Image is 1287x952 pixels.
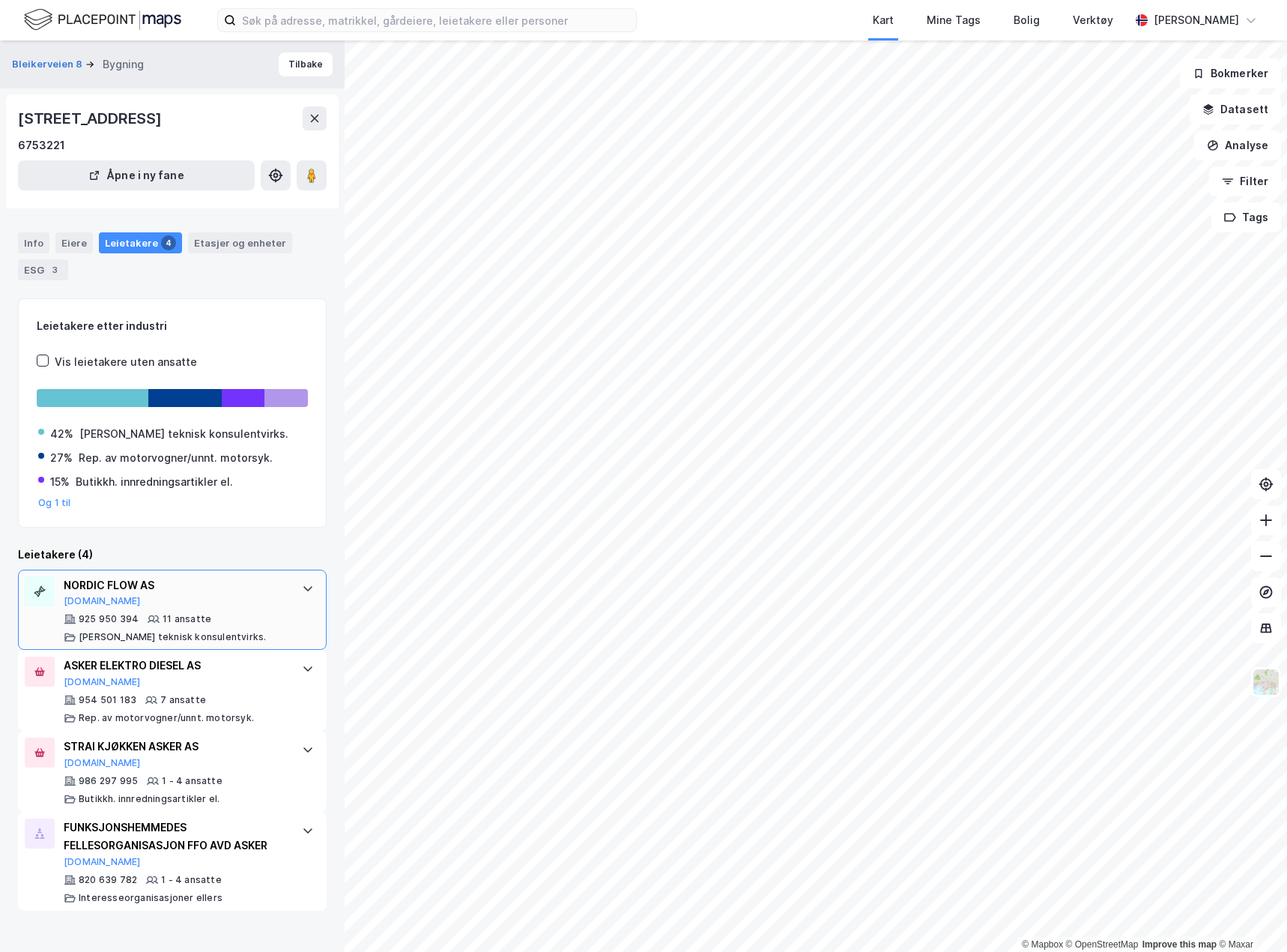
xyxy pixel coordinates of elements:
[64,676,141,688] button: [DOMAIN_NAME]
[79,712,254,724] div: Rep. av motorvogner/unnt. motorsyk.
[1014,11,1040,29] div: Bolig
[1212,880,1287,952] div: Kontrollprogram for chat
[64,757,141,769] button: [DOMAIN_NAME]
[1066,939,1139,950] a: OpenStreetMap
[47,262,62,277] div: 3
[18,160,255,190] button: Åpne i ny fane
[163,613,211,625] div: 11 ansatte
[50,473,70,491] div: 15%
[1180,58,1281,88] button: Bokmerker
[79,775,138,787] div: 986 297 995
[1154,11,1239,29] div: [PERSON_NAME]
[64,819,287,855] div: FUNKSJONSHEMMEDES FELLESORGANISASJON FFO AVD ASKER
[79,425,288,443] div: [PERSON_NAME] teknisk konsulentvirks.
[873,11,894,29] div: Kart
[161,235,176,250] div: 4
[236,9,636,31] input: Søk på adresse, matrikkel, gårdeiere, leietakere eller personer
[1190,94,1281,124] button: Datasett
[64,856,141,868] button: [DOMAIN_NAME]
[160,694,206,706] div: 7 ansatte
[1212,880,1287,952] iframe: Chat Widget
[79,613,139,625] div: 925 950 394
[1209,166,1281,196] button: Filter
[12,57,85,72] button: Bleikerveien 8
[79,892,222,904] div: Interesseorganisasjoner ellers
[50,449,73,467] div: 27%
[1142,939,1217,950] a: Improve this map
[79,793,219,805] div: Butikkh. innredningsartikler el.
[1022,939,1063,950] a: Mapbox
[24,7,181,33] img: logo.f888ab2527a4732fd821a326f86c7f29.svg
[279,52,333,76] button: Tilbake
[18,136,65,154] div: 6753221
[55,353,197,371] div: Vis leietakere uten ansatte
[37,317,308,335] div: Leietakere etter industri
[64,595,141,607] button: [DOMAIN_NAME]
[1211,202,1281,232] button: Tags
[76,473,233,491] div: Butikkh. innredningsartikler el.
[18,232,49,253] div: Info
[103,55,144,73] div: Bygning
[1073,11,1113,29] div: Verktøy
[194,236,286,250] div: Etasjer og enheter
[79,694,136,706] div: 954 501 183
[79,449,273,467] div: Rep. av motorvogner/unnt. motorsyk.
[1252,668,1280,696] img: Z
[64,576,287,594] div: NORDIC FLOW AS
[1194,130,1281,160] button: Analyse
[18,259,68,280] div: ESG
[18,546,327,564] div: Leietakere (4)
[64,738,287,756] div: STRAI KJØKKEN ASKER AS
[18,106,165,130] div: [STREET_ADDRESS]
[50,425,73,443] div: 42%
[927,11,981,29] div: Mine Tags
[79,874,137,886] div: 820 639 782
[161,874,222,886] div: 1 - 4 ansatte
[162,775,222,787] div: 1 - 4 ansatte
[79,631,266,643] div: [PERSON_NAME] teknisk konsulentvirks.
[99,232,182,253] div: Leietakere
[64,657,287,675] div: ASKER ELEKTRO DIESEL AS
[55,232,93,253] div: Eiere
[38,497,71,509] button: Og 1 til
